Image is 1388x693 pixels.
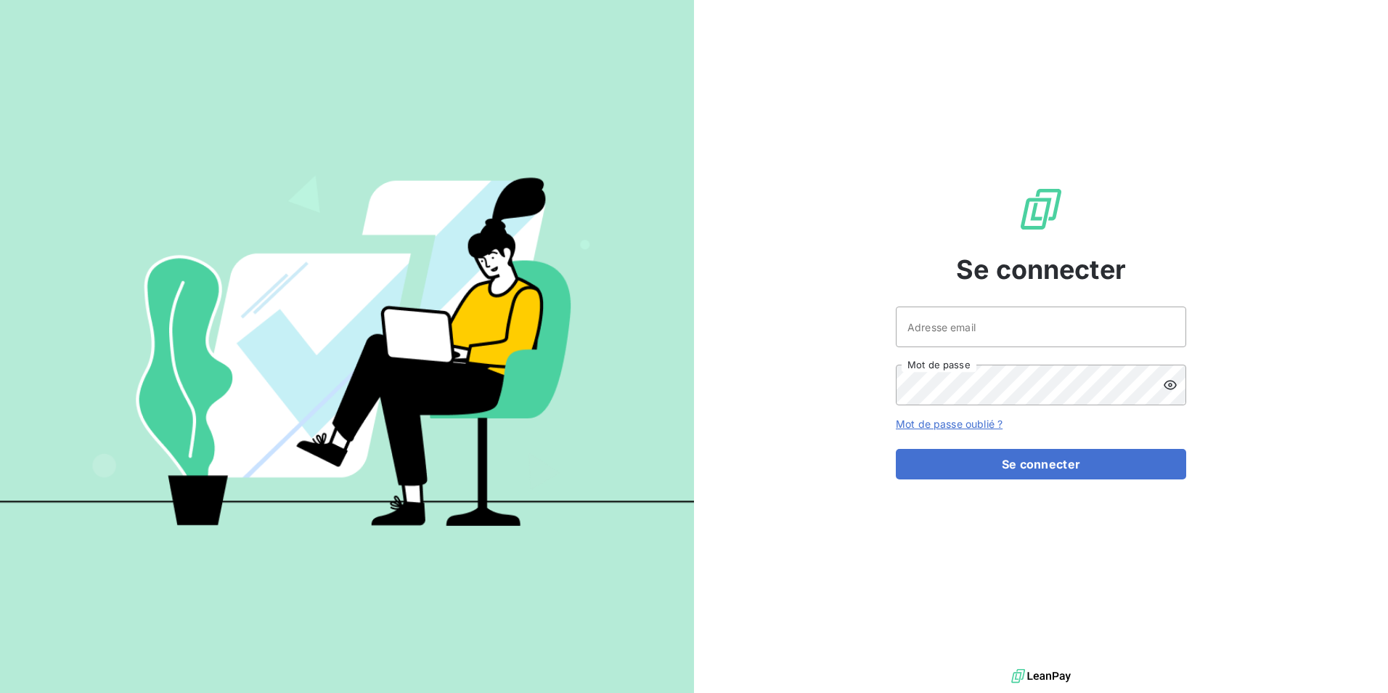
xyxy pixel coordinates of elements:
[896,418,1003,430] a: Mot de passe oublié ?
[956,250,1126,289] span: Se connecter
[896,449,1186,479] button: Se connecter
[896,307,1186,347] input: placeholder
[1018,186,1064,232] img: Logo LeanPay
[1011,665,1071,687] img: logo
